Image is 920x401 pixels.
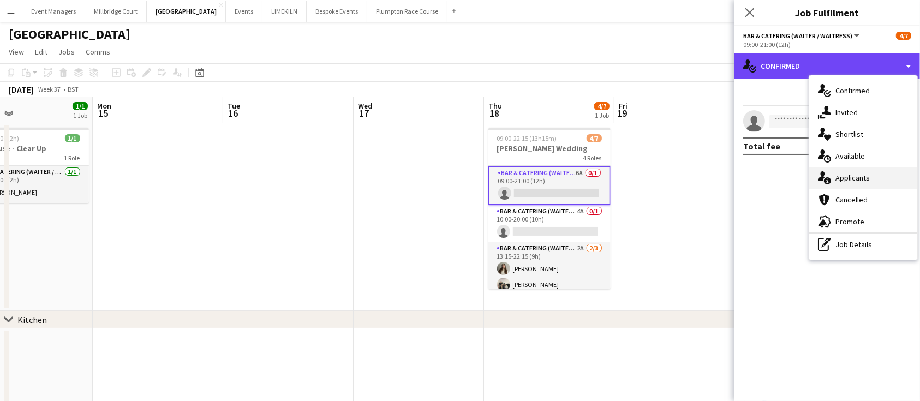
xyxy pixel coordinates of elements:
a: View [4,45,28,59]
div: Confirmed [734,53,920,79]
span: Fri [619,101,628,111]
span: 18 [487,107,502,119]
span: 4/7 [587,134,602,142]
span: 16 [226,107,240,119]
h3: Job Fulfilment [734,5,920,20]
button: Event Managers [22,1,85,22]
span: Thu [488,101,502,111]
span: 1/1 [73,102,88,110]
app-card-role: Bar & Catering (Waiter / waitress)4A0/110:00-20:00 (10h) [488,205,611,242]
div: Job Details [809,234,917,255]
app-job-card: 09:00-22:15 (13h15m)4/7[PERSON_NAME] Wedding4 RolesBar & Catering (Waiter / waitress)6A0/109:00-2... [488,128,611,289]
span: 4/7 [594,102,610,110]
div: 1 Job [73,111,87,119]
app-card-role: Bar & Catering (Waiter / waitress)6A0/109:00-21:00 (12h) [488,166,611,205]
span: Wed [358,101,372,111]
span: Cancelled [835,195,868,205]
h3: [PERSON_NAME] Wedding [488,143,611,153]
span: 17 [356,107,372,119]
span: 1 Role [64,154,80,162]
span: 4/7 [896,32,911,40]
div: 1 Job [595,111,609,119]
span: Week 37 [36,85,63,93]
span: Comms [86,47,110,57]
h1: [GEOGRAPHIC_DATA] [9,26,130,43]
button: Bar & Catering (Waiter / waitress) [743,32,861,40]
div: BST [68,85,79,93]
span: 4 Roles [583,154,602,162]
a: Comms [81,45,115,59]
div: [DATE] [9,84,34,95]
span: 1/1 [65,134,80,142]
span: Available [835,151,865,161]
app-card-role: Bar & Catering (Waiter / waitress)2A2/313:15-22:15 (9h)[PERSON_NAME][PERSON_NAME] [488,242,611,311]
button: Millbridge Court [85,1,147,22]
span: 09:00-22:15 (13h15m) [497,134,557,142]
span: Invited [835,107,858,117]
button: Bespoke Events [307,1,367,22]
span: 15 [95,107,111,119]
span: Shortlist [835,129,863,139]
div: 09:00-21:00 (12h) [743,40,911,49]
span: Jobs [58,47,75,57]
div: Kitchen [17,314,47,325]
button: LIMEKILN [262,1,307,22]
span: Applicants [835,173,870,183]
span: Confirmed [835,86,870,95]
div: Total fee [743,141,780,152]
span: 19 [617,107,628,119]
span: Mon [97,101,111,111]
button: [GEOGRAPHIC_DATA] [147,1,226,22]
span: Edit [35,47,47,57]
a: Edit [31,45,52,59]
span: Tue [228,101,240,111]
button: Plumpton Race Course [367,1,447,22]
span: Bar & Catering (Waiter / waitress) [743,32,852,40]
button: Events [226,1,262,22]
span: Promote [835,217,864,226]
a: Jobs [54,45,79,59]
span: View [9,47,24,57]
